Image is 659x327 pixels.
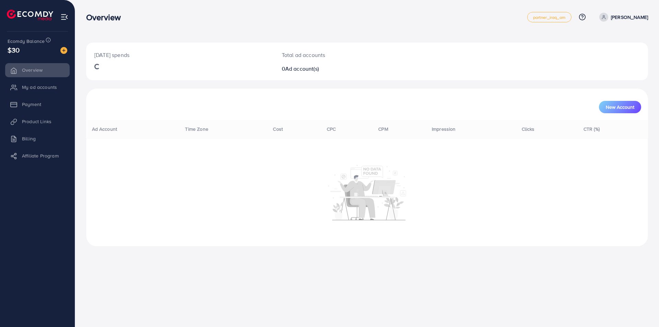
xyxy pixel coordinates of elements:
[86,12,126,22] h3: Overview
[533,15,566,20] span: partner_iraq_am
[611,13,648,21] p: [PERSON_NAME]
[60,13,68,21] img: menu
[282,51,406,59] p: Total ad accounts
[599,101,641,113] button: New Account
[8,38,45,45] span: Ecomdy Balance
[8,45,20,55] span: $30
[60,47,67,54] img: image
[606,105,634,109] span: New Account
[282,66,406,72] h2: 0
[597,13,648,22] a: [PERSON_NAME]
[527,12,571,22] a: partner_iraq_am
[285,65,319,72] span: Ad account(s)
[94,51,265,59] p: [DATE] spends
[7,10,53,20] img: logo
